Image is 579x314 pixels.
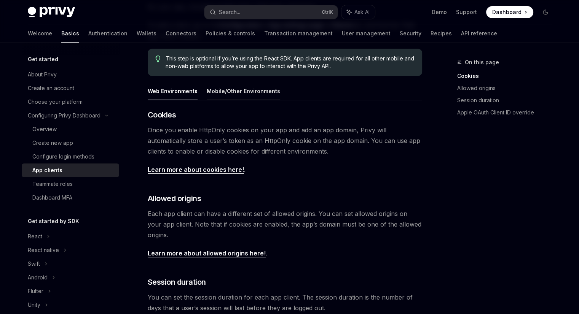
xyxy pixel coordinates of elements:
div: Teammate roles [32,179,73,189]
a: Demo [432,8,447,16]
a: App clients [22,163,119,177]
a: Transaction management [264,24,333,43]
img: dark logo [28,7,75,17]
a: Authentication [88,24,128,43]
span: Session duration [148,277,206,287]
div: App clients [32,166,62,175]
div: Unity [28,300,40,309]
a: Welcome [28,24,52,43]
div: Swift [28,259,40,268]
a: Choose your platform [22,95,119,109]
span: Once you enable HttpOnly cookies on your app and add an app domain, Privy will automatically stor... [148,125,422,157]
div: Dashboard MFA [32,193,72,202]
span: Cookies [148,109,176,120]
h5: Get started by SDK [28,217,79,226]
div: Android [28,273,48,282]
a: Teammate roles [22,177,119,191]
a: Learn more about cookies here! [148,166,244,174]
a: Policies & controls [206,24,255,43]
button: Ask AI [341,5,375,19]
div: Search... [219,8,240,17]
a: Dashboard [486,6,533,18]
a: Wallets [137,24,156,43]
span: . [148,248,422,258]
div: React native [28,246,59,255]
a: Dashboard MFA [22,191,119,205]
button: Toggle dark mode [539,6,552,18]
a: Basics [61,24,79,43]
svg: Tip [155,56,161,62]
div: Configure login methods [32,152,94,161]
span: Each app client can have a different set of allowed origins. You can set allowed origins on your ... [148,208,422,240]
div: Choose your platform [28,97,83,106]
button: Mobile/Other Environments [207,82,280,100]
a: Security [400,24,421,43]
a: Learn more about allowed origins here! [148,249,266,257]
a: Apple OAuth Client ID override [457,106,558,119]
a: Session duration [457,94,558,106]
span: This step is optional if you’re using the React SDK. App clients are required for all other mobil... [166,55,414,70]
button: Web Environments [148,82,198,100]
a: Create an account [22,81,119,95]
div: Create new app [32,138,73,147]
span: . [148,164,422,175]
a: Connectors [166,24,196,43]
a: Cookies [457,70,558,82]
span: Dashboard [492,8,522,16]
a: Configure login methods [22,150,119,163]
button: Search...CtrlK [204,5,338,19]
a: Create new app [22,136,119,150]
span: Ask AI [354,8,370,16]
a: User management [342,24,391,43]
div: React [28,232,42,241]
a: About Privy [22,68,119,81]
span: You can set the session duration for each app client. The session duration is the number of days ... [148,292,422,313]
div: Configuring Privy Dashboard [28,111,100,120]
a: Recipes [431,24,452,43]
span: On this page [465,58,499,67]
div: Overview [32,125,57,134]
a: Support [456,8,477,16]
div: About Privy [28,70,57,79]
a: Allowed origins [457,82,558,94]
a: Overview [22,122,119,136]
div: Create an account [28,84,74,93]
a: API reference [461,24,497,43]
div: Flutter [28,287,43,296]
h5: Get started [28,55,58,64]
span: Allowed origins [148,193,201,204]
span: Ctrl K [322,9,333,15]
